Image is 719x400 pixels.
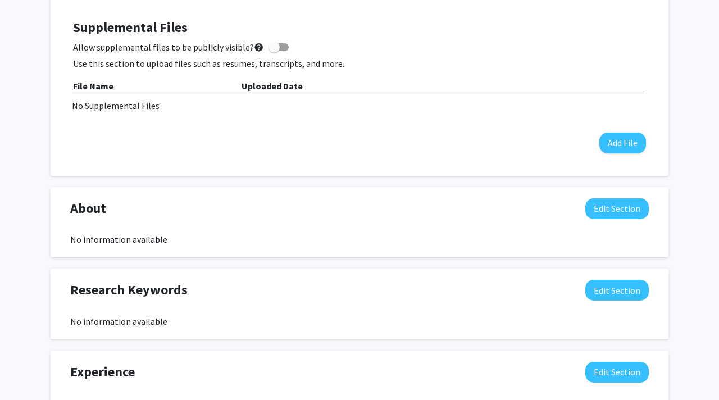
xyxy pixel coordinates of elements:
span: Experience [70,362,135,382]
span: Research Keywords [70,280,188,300]
div: Success [542,338,688,355]
p: Use this section to upload files such as resumes, transcripts, and more. [73,57,646,70]
mat-icon: help [254,40,264,54]
div: No information available [70,315,649,328]
b: File Name [73,80,113,92]
span: Allow supplemental files to be publicly visible? [73,40,264,54]
button: Add File [599,133,646,153]
div: No Supplemental Files [72,99,647,112]
iframe: Chat [8,349,48,392]
b: Uploaded Date [242,80,303,92]
div: Your account has been successfully created! [542,355,688,378]
h4: Supplemental Files [73,20,646,36]
button: Edit About [585,198,649,219]
span: About [70,198,106,219]
div: No information available [70,233,649,246]
button: Edit Research Keywords [585,280,649,301]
